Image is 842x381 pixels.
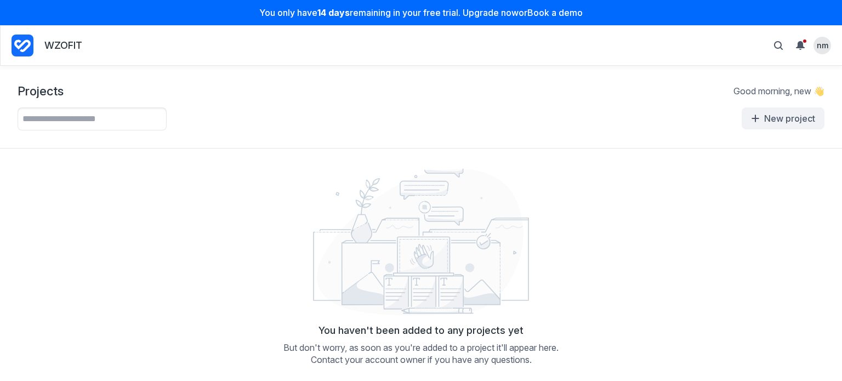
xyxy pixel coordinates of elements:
[318,324,524,337] h2: You haven't been added to any projects yet
[12,32,33,59] a: Project Dashboard
[311,354,532,366] p: Contact your account owner if you have any questions.
[44,39,82,53] p: WZOFIT
[317,7,350,18] strong: 14 days
[817,40,828,50] span: nm
[770,37,787,54] button: Toggle search bar
[18,83,64,99] h1: Projects
[7,7,835,19] p: You only have remaining in your free trial. Upgrade now or Book a demo
[813,37,831,54] summary: View profile menu
[283,342,559,354] p: But don't worry, as soon as you're added to a project it'll appear here.
[792,37,813,54] summary: View Notifications
[733,85,824,97] p: Good morning, new 👋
